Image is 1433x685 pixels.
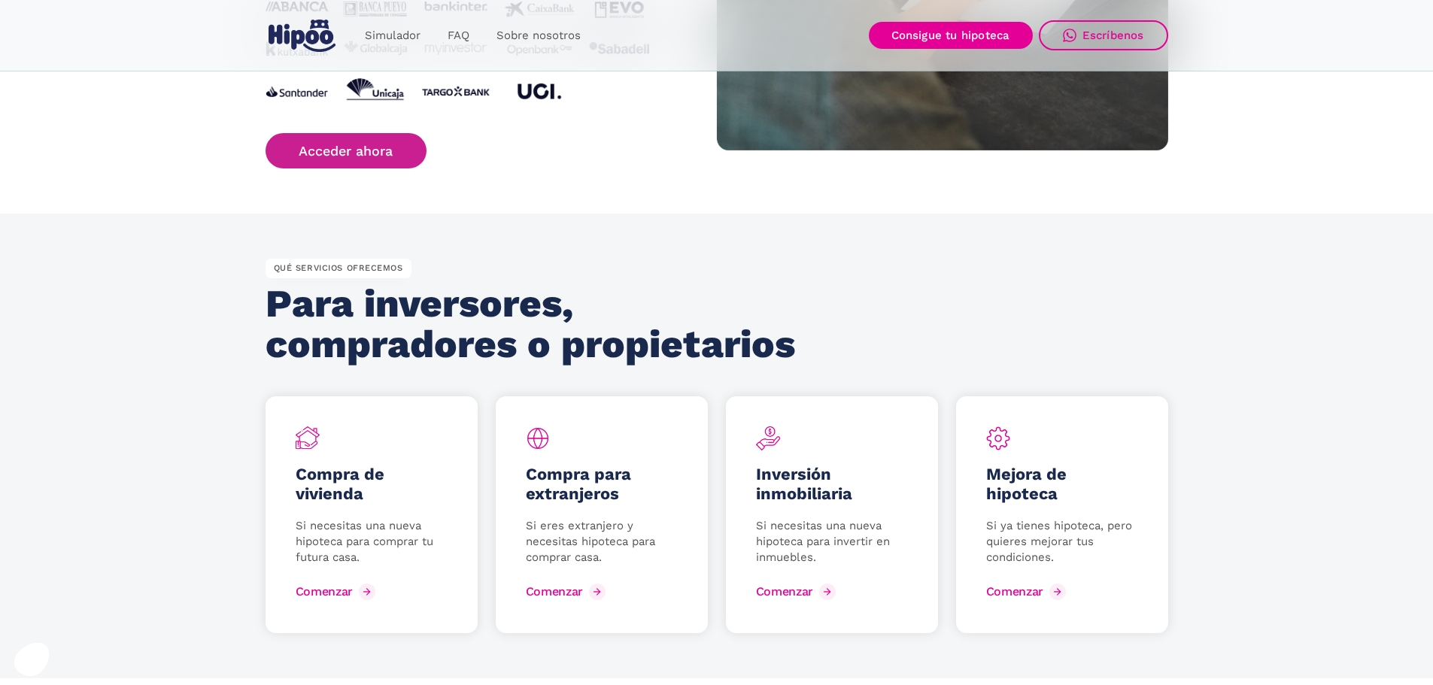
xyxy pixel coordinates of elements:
[266,283,805,365] h2: Para inversores, compradores o propietarios
[296,584,353,599] div: Comenzar
[526,580,609,604] a: Comenzar
[266,133,427,168] a: Acceder ahora
[483,21,594,50] a: Sobre nosotros
[986,580,1070,604] a: Comenzar
[986,465,1138,504] h5: Mejora de hipoteca
[296,465,448,504] h5: Compra de vivienda
[1082,29,1144,42] div: Escríbenos
[986,518,1138,565] p: Si ya tienes hipoteca, pero quieres mejorar tus condiciones.
[296,580,379,604] a: Comenzar
[756,584,813,599] div: Comenzar
[526,584,583,599] div: Comenzar
[986,584,1043,599] div: Comenzar
[756,465,908,504] h5: Inversión inmobiliaria
[266,259,411,278] div: QUÉ SERVICIOS OFRECEMOS
[526,465,678,504] h5: Compra para extranjeros
[756,580,839,604] a: Comenzar
[434,21,483,50] a: FAQ
[526,518,678,565] p: Si eres extranjero y necesitas hipoteca para comprar casa.
[869,22,1033,49] a: Consigue tu hipoteca
[296,518,448,565] p: Si necesitas una nueva hipoteca para comprar tu futura casa.
[351,21,434,50] a: Simulador
[1039,20,1168,50] a: Escríbenos
[266,14,339,58] a: home
[756,518,908,565] p: Si necesitas una nueva hipoteca para invertir en inmuebles.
